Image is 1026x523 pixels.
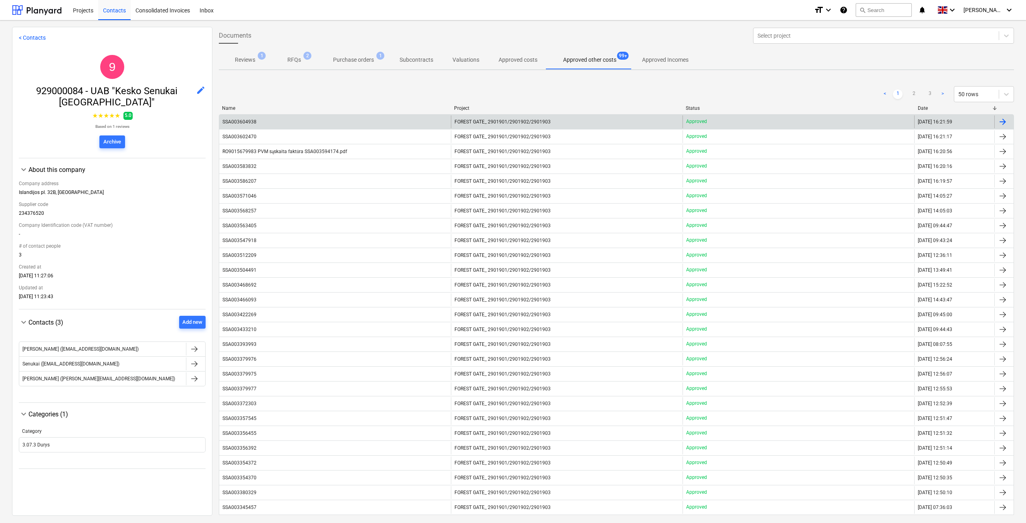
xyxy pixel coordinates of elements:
span: search [859,7,866,13]
iframe: Chat Widget [986,485,1026,523]
i: Knowledge base [840,5,848,15]
div: Status [686,105,911,111]
div: [DATE] 16:21:17 [918,134,952,139]
div: Senukai ([EMAIL_ADDRESS][DOMAIN_NAME]) [22,361,119,367]
span: FOREST GATE_ 2901901/2901902/2901903 [454,282,551,288]
span: FOREST GATE_ 2901901/2901902/2901903 [454,119,551,125]
p: Approved [686,192,707,199]
span: FOREST GATE_ 2901901/2901902/2901903 [454,401,551,406]
div: SSA003379976 [222,356,256,362]
div: [DATE] 16:19:57 [918,178,952,184]
span: keyboard_arrow_down [19,317,28,327]
div: SSA003433210 [222,327,256,332]
span: 1 [376,52,384,60]
span: FOREST GATE_ 2901901/2901902/2901903 [454,208,551,214]
p: RFQs [287,56,301,64]
p: Approved [686,311,707,318]
div: SSA003602470 [222,134,256,139]
div: 929000084 [100,55,124,79]
p: Approved [686,163,707,170]
p: Purchase orders [333,56,374,64]
a: Page 1 is your current page [893,89,903,99]
span: FOREST GATE_ 2901901/2901902/2901903 [454,327,551,332]
p: Approved [686,430,707,436]
div: Category [22,428,202,434]
span: 99+ [617,52,629,60]
a: Page 3 [925,89,935,99]
span: keyboard_arrow_down [19,165,28,174]
div: SSA003466093 [222,297,256,303]
p: Approved [686,341,707,347]
div: [DATE] 12:51:14 [918,445,952,451]
span: FOREST GATE_ 2901901/2901902/2901903 [454,252,551,258]
div: Contacts (3)Add new [19,316,206,329]
span: ★ [92,111,98,121]
div: [DATE] 12:55:53 [918,386,952,392]
p: Approved Incomes [642,56,689,64]
div: SSA003379977 [222,386,256,392]
div: Project [454,105,680,111]
span: keyboard_arrow_down [19,409,28,419]
a: Page 2 [909,89,919,99]
div: [PERSON_NAME] ([PERSON_NAME][EMAIL_ADDRESS][DOMAIN_NAME]) [22,376,175,382]
div: [DATE] 08:07:55 [918,341,952,347]
div: [DATE] 09:43:24 [918,238,952,243]
div: [DATE] 13:49:41 [918,267,952,273]
div: [DATE] 16:21:59 [918,119,952,125]
div: [DATE] 14:05:27 [918,193,952,199]
span: Contacts (3) [28,319,63,326]
div: Company Identification code (VAT number) [19,219,206,231]
div: [DATE] 12:52:39 [918,401,952,406]
span: ★ [109,111,115,121]
span: FOREST GATE_ 2901901/2901902/2901903 [454,238,551,243]
div: SSA003571046 [222,193,256,199]
div: SSA003563405 [222,223,256,228]
i: keyboard_arrow_down [824,5,833,15]
span: FOREST GATE_ 2901901/2901902/2901903 [454,475,551,481]
p: Approved [686,118,707,125]
div: SSA003586207 [222,178,256,184]
div: # of contact people [19,240,206,252]
p: Approved other costs [563,56,616,64]
div: [DATE] 09:44:47 [918,223,952,228]
p: Approved [686,444,707,451]
div: [DATE] 12:56:07 [918,371,952,377]
div: SSA003380329 [222,490,256,495]
span: FOREST GATE_ 2901901/2901902/2901903 [454,312,551,317]
p: Approved [686,355,707,362]
div: [DATE] 12:36:11 [918,252,952,258]
span: FOREST GATE_ 2901901/2901902/2901903 [454,193,551,199]
div: Company address [19,178,206,190]
div: SSA003468692 [222,282,256,288]
span: FOREST GATE_ 2901901/2901902/2901903 [454,505,551,510]
button: Archive [99,135,125,148]
div: [DATE] 15:22:52 [918,282,952,288]
div: SSA003379975 [222,371,256,377]
div: SSA003568257 [222,208,256,214]
span: FOREST GATE_ 2901901/2901902/2901903 [454,297,551,303]
i: keyboard_arrow_down [947,5,957,15]
span: FOREST GATE_ 2901901/2901902/2901903 [454,371,551,377]
i: format_size [814,5,824,15]
div: Categories (1) [19,419,206,462]
span: FOREST GATE_ 2901901/2901902/2901903 [454,178,551,184]
div: [DATE] 09:45:00 [918,312,952,317]
p: Approved [686,237,707,244]
span: FOREST GATE_ 2901901/2901902/2901903 [454,356,551,362]
span: FOREST GATE_ 2901901/2901902/2901903 [454,460,551,466]
p: Approved [686,400,707,407]
div: SSA003547918 [222,238,256,243]
span: ★ [98,111,103,121]
p: Approved [686,370,707,377]
span: FOREST GATE_ 2901901/2901902/2901903 [454,490,551,495]
div: [DATE] 14:05:03 [918,208,952,214]
div: Categories (1) [28,410,206,418]
div: SSA003393993 [222,341,256,347]
span: FOREST GATE_ 2901901/2901902/2901903 [454,430,551,436]
p: Valuations [452,56,479,64]
div: [DATE] 12:50:35 [918,475,952,481]
span: FOREST GATE_ 2901901/2901902/2901903 [454,164,551,169]
div: Updated at [19,282,206,294]
div: About this company [28,166,206,174]
div: SSA003345457 [222,505,256,510]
